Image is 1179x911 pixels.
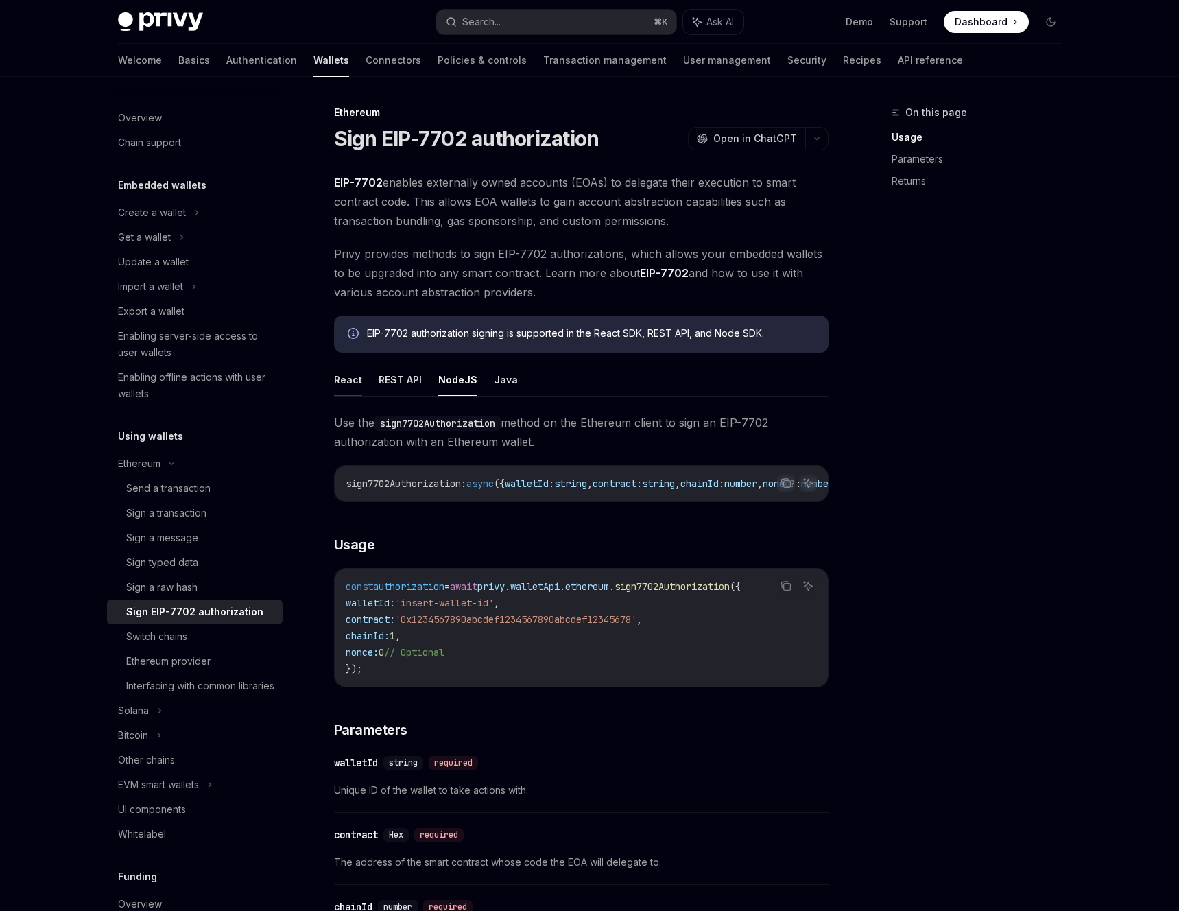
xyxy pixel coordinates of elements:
span: : [719,477,724,490]
div: Whitelabel [118,826,166,842]
button: Open in ChatGPT [688,127,805,150]
a: Chain support [107,130,283,155]
span: , [636,613,642,626]
a: UI components [107,797,283,822]
span: contract [593,477,636,490]
div: EIP-7702 authorization signing is supported in the React SDK, REST API, and Node SDK. [367,327,815,342]
a: Demo [846,15,873,29]
a: Recipes [843,44,881,77]
a: Ethereum provider [107,649,283,674]
span: . [560,580,565,593]
a: Enabling server-side access to user wallets [107,324,283,365]
button: REST API [379,364,422,396]
span: '0x1234567890abcdef1234567890abcdef12345678' [395,613,636,626]
a: Authentication [226,44,297,77]
span: ({ [494,477,505,490]
a: Send a transaction [107,476,283,501]
span: nonce [763,477,790,490]
a: Policies & controls [438,44,527,77]
h5: Embedded wallets [118,177,206,193]
div: Bitcoin [118,727,148,744]
a: Parameters [892,148,1073,170]
span: . [505,580,510,593]
a: Whitelabel [107,822,283,847]
span: Privy provides methods to sign EIP-7702 authorizations, which allows your embedded wallets to be ... [334,244,829,302]
div: required [429,756,478,770]
span: // Optional [384,646,444,659]
svg: Info [348,328,361,342]
a: Wallets [313,44,349,77]
a: Connectors [366,44,421,77]
span: enables externally owned accounts (EOAs) to delegate their execution to smart contract code. This... [334,173,829,230]
span: sign7702Authorization [615,580,730,593]
a: Sign a transaction [107,501,283,525]
a: EIP-7702 [640,266,689,281]
span: : [461,477,466,490]
a: Sign a raw hash [107,575,283,600]
div: Ethereum provider [126,653,211,670]
div: Import a wallet [118,279,183,295]
div: UI components [118,801,186,818]
span: const [346,580,373,593]
span: 0 [379,646,384,659]
div: contract [334,828,378,842]
a: Other chains [107,748,283,772]
span: nonce: [346,646,379,659]
span: : [549,477,554,490]
div: Ethereum [334,106,829,119]
span: , [587,477,593,490]
span: Dashboard [955,15,1008,29]
span: , [395,630,401,642]
span: Hex [389,829,403,840]
span: Open in ChatGPT [713,132,797,145]
a: EIP-7702 [334,176,383,190]
a: Sign typed data [107,550,283,575]
button: Search...⌘K [436,10,676,34]
a: Overview [107,106,283,130]
span: , [675,477,680,490]
div: Ethereum [118,455,160,472]
button: Toggle dark mode [1040,11,1062,33]
button: Copy the contents from the code block [777,474,795,492]
button: Java [494,364,518,396]
h5: Funding [118,868,157,885]
span: chainId: [346,630,390,642]
div: Chain support [118,134,181,151]
a: Sign a message [107,525,283,550]
span: Use the method on the Ethereum client to sign an EIP-7702 authorization with an Ethereum wallet. [334,413,829,451]
span: 'insert-wallet-id' [395,597,494,609]
div: Send a transaction [126,480,211,497]
a: User management [683,44,771,77]
span: = [444,580,450,593]
a: Enabling offline actions with user wallets [107,365,283,406]
a: Sign EIP-7702 authorization [107,600,283,624]
span: number [801,477,834,490]
span: : [636,477,642,490]
div: Sign a raw hash [126,579,198,595]
div: Sign typed data [126,554,198,571]
span: 1 [390,630,395,642]
span: authorization [373,580,444,593]
span: }); [346,663,362,675]
span: Ask AI [706,15,734,29]
span: Unique ID of the wallet to take actions with. [334,782,829,798]
a: Dashboard [944,11,1029,33]
div: Enabling offline actions with user wallets [118,369,274,402]
span: walletApi [510,580,560,593]
span: , [494,597,499,609]
span: Parameters [334,720,407,740]
div: Export a wallet [118,303,184,320]
div: walletId [334,756,378,770]
a: API reference [898,44,963,77]
span: , [757,477,763,490]
a: Transaction management [543,44,667,77]
div: Enabling server-side access to user wallets [118,328,274,361]
span: walletId [505,477,549,490]
span: The address of the smart contract whose code the EOA will delegate to. [334,854,829,871]
div: Create a wallet [118,204,186,221]
div: Get a wallet [118,229,171,246]
span: ({ [730,580,741,593]
div: Sign EIP-7702 authorization [126,604,263,620]
span: async [466,477,494,490]
div: Overview [118,110,162,126]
